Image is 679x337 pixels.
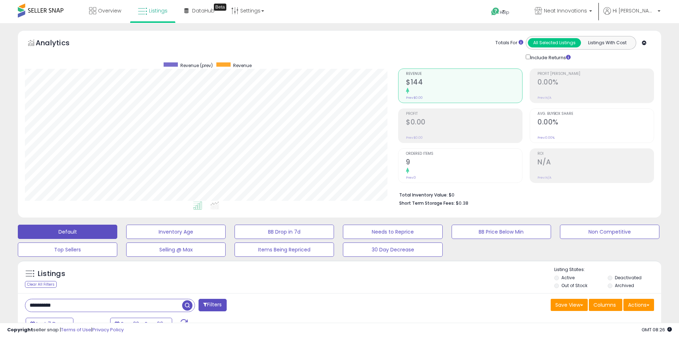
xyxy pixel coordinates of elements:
[74,321,107,328] span: Compared to:
[537,175,551,180] small: Prev: N/A
[537,158,654,168] h2: N/A
[126,242,226,257] button: Selling @ Max
[603,7,660,23] a: Hi [PERSON_NAME]
[623,299,654,311] button: Actions
[7,326,33,333] strong: Copyright
[520,53,579,61] div: Include Returns
[192,7,215,14] span: DataHub
[537,152,654,156] span: ROI
[537,78,654,88] h2: 0.00%
[7,327,124,333] div: seller snap | |
[235,225,334,239] button: BB Drop in 7d
[406,78,522,88] h2: $144
[18,225,117,239] button: Default
[406,72,522,76] span: Revenue
[399,190,649,199] li: $0
[495,40,523,46] div: Totals For
[406,152,522,156] span: Ordered Items
[26,318,73,330] button: Last 7 Days
[92,326,124,333] a: Privacy Policy
[36,38,83,50] h5: Analytics
[537,118,654,128] h2: 0.00%
[551,299,588,311] button: Save View
[500,9,509,15] span: Help
[406,175,416,180] small: Prev: 0
[126,225,226,239] button: Inventory Age
[554,266,661,273] p: Listing States:
[199,299,226,311] button: Filters
[343,225,442,239] button: Needs to Reprice
[406,112,522,116] span: Profit
[235,242,334,257] button: Items Being Repriced
[491,7,500,16] i: Get Help
[613,7,655,14] span: Hi [PERSON_NAME]
[581,38,634,47] button: Listings With Cost
[233,62,252,68] span: Revenue
[544,7,587,14] span: Neat Innovations
[561,275,575,281] label: Active
[485,2,523,23] a: Help
[18,242,117,257] button: Top Sellers
[593,301,616,308] span: Columns
[36,320,65,327] span: Last 7 Days
[406,118,522,128] h2: $0.00
[537,96,551,100] small: Prev: N/A
[561,282,587,289] label: Out of Stock
[406,136,423,140] small: Prev: $0.00
[98,7,121,14] span: Overview
[456,200,468,206] span: $0.38
[537,112,654,116] span: Avg. Buybox Share
[214,4,226,11] div: Tooltip anchor
[615,282,634,289] label: Archived
[38,269,65,279] h5: Listings
[399,192,448,198] b: Total Inventory Value:
[642,326,672,333] span: 2025-09-17 08:26 GMT
[589,299,622,311] button: Columns
[180,62,213,68] span: Revenue (prev)
[61,326,91,333] a: Terms of Use
[110,318,172,330] button: Sep-03 - Sep-09
[528,38,581,47] button: All Selected Listings
[406,96,423,100] small: Prev: $0.00
[149,7,168,14] span: Listings
[406,158,522,168] h2: 9
[537,136,555,140] small: Prev: 0.00%
[343,242,442,257] button: 30 Day Decrease
[452,225,551,239] button: BB Price Below Min
[615,275,642,281] label: Deactivated
[121,320,163,327] span: Sep-03 - Sep-09
[25,281,57,288] div: Clear All Filters
[560,225,659,239] button: Non Competitive
[399,200,455,206] b: Short Term Storage Fees:
[537,72,654,76] span: Profit [PERSON_NAME]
